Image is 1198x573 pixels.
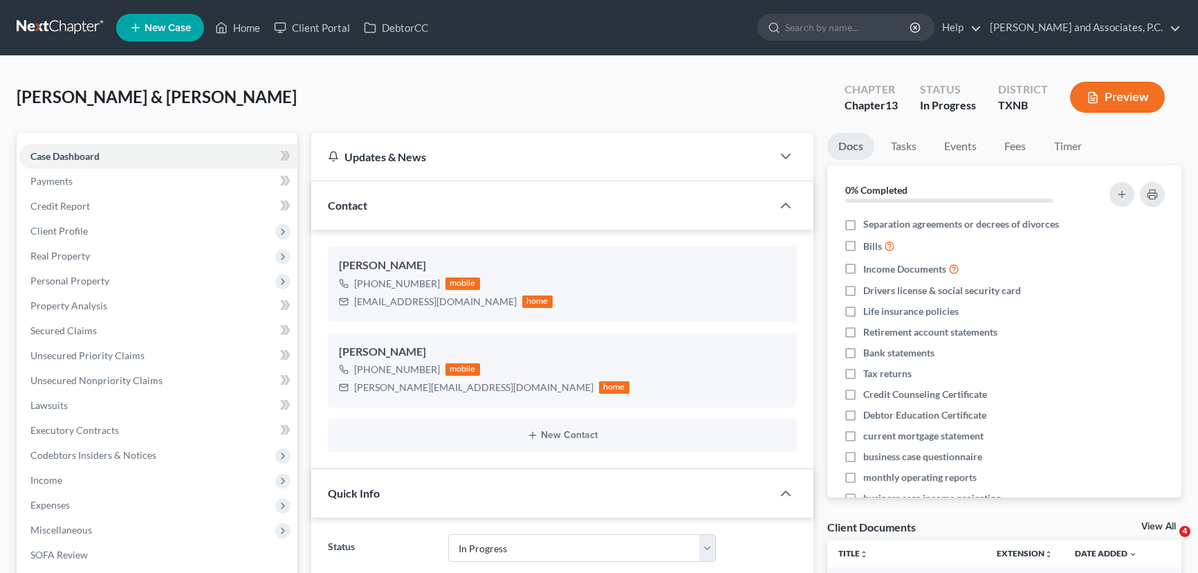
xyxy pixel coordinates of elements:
[599,381,629,394] div: home
[145,23,191,33] span: New Case
[30,325,97,336] span: Secured Claims
[983,15,1181,40] a: [PERSON_NAME] and Associates, P.C.
[863,450,982,464] span: business case questionnaire
[30,300,107,311] span: Property Analysis
[354,277,440,291] div: [PHONE_NUMBER]
[30,225,88,237] span: Client Profile
[19,144,297,169] a: Case Dashboard
[19,293,297,318] a: Property Analysis
[30,524,92,536] span: Miscellaneous
[827,133,874,160] a: Docs
[863,325,997,339] span: Retirement account statements
[933,133,988,160] a: Events
[838,548,868,558] a: Titleunfold_more
[19,543,297,567] a: SOFA Review
[30,150,100,162] span: Case Dashboard
[863,217,1059,231] span: Separation agreements or decrees of divorces
[1043,133,1093,160] a: Timer
[1070,82,1165,113] button: Preview
[354,381,593,394] div: [PERSON_NAME][EMAIL_ADDRESS][DOMAIN_NAME]
[354,363,440,376] div: [PHONE_NUMBER]
[863,284,1021,298] span: Drivers license & social security card
[993,133,1038,160] a: Fees
[863,304,959,318] span: Life insurance policies
[845,184,907,196] strong: 0% Completed
[863,346,934,360] span: Bank statements
[328,149,755,164] div: Updates & News
[328,486,380,500] span: Quick Info
[863,429,984,443] span: current mortgage statement
[1044,550,1053,558] i: unfold_more
[1075,548,1137,558] a: Date Added expand_more
[19,368,297,393] a: Unsecured Nonpriority Claims
[19,343,297,368] a: Unsecured Priority Claims
[339,257,786,274] div: [PERSON_NAME]
[885,98,898,111] span: 13
[860,550,868,558] i: unfold_more
[17,87,297,107] span: [PERSON_NAME] & [PERSON_NAME]
[339,430,786,441] button: New Contact
[1151,526,1184,559] iframe: Intercom live chat
[863,262,946,276] span: Income Documents
[208,15,267,40] a: Home
[785,15,912,40] input: Search by name...
[30,349,145,361] span: Unsecured Priority Claims
[30,200,90,212] span: Credit Report
[30,424,119,436] span: Executory Contracts
[339,344,786,361] div: [PERSON_NAME]
[863,388,987,401] span: Credit Counseling Certificate
[30,474,62,486] span: Income
[880,133,928,160] a: Tasks
[30,449,156,461] span: Codebtors Insiders & Notices
[997,548,1053,558] a: Extensionunfold_more
[19,393,297,418] a: Lawsuits
[321,534,441,562] label: Status
[19,169,297,194] a: Payments
[19,418,297,443] a: Executory Contracts
[863,239,882,253] span: Bills
[30,250,90,262] span: Real Property
[920,98,976,113] div: In Progress
[998,98,1048,113] div: TXNB
[30,399,68,411] span: Lawsuits
[30,374,163,386] span: Unsecured Nonpriority Claims
[445,278,480,290] div: mobile
[1129,550,1137,558] i: expand_more
[863,471,977,484] span: monthly operating reports
[863,367,912,381] span: Tax returns
[30,499,70,511] span: Expenses
[920,82,976,98] div: Status
[863,408,986,422] span: Debtor Education Certificate
[445,363,480,376] div: mobile
[845,82,898,98] div: Chapter
[328,199,367,212] span: Contact
[522,295,553,308] div: home
[19,318,297,343] a: Secured Claims
[998,82,1048,98] div: District
[1141,522,1176,531] a: View All
[845,98,898,113] div: Chapter
[19,194,297,219] a: Credit Report
[267,15,357,40] a: Client Portal
[354,295,517,309] div: [EMAIL_ADDRESS][DOMAIN_NAME]
[357,15,435,40] a: DebtorCC
[1179,526,1190,537] span: 4
[935,15,982,40] a: Help
[827,520,916,534] div: Client Documents
[30,275,109,286] span: Personal Property
[863,491,1002,505] span: business case income projection
[30,175,73,187] span: Payments
[30,549,88,561] span: SOFA Review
